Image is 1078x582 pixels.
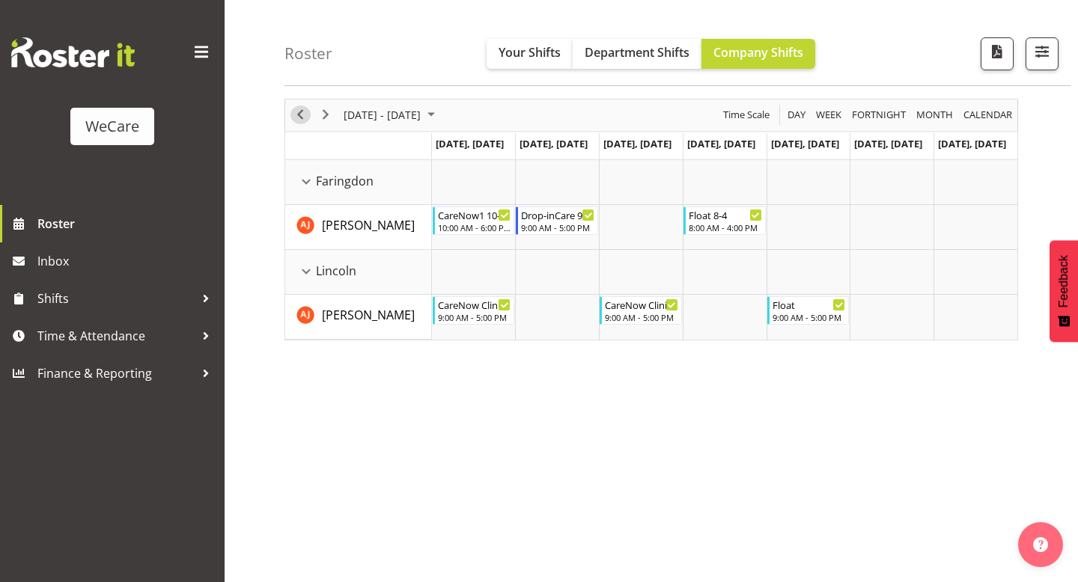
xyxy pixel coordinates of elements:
span: [DATE], [DATE] [938,137,1006,150]
div: next period [313,99,338,131]
span: [DATE], [DATE] [520,137,588,150]
span: Your Shifts [499,44,561,61]
span: Finance & Reporting [37,362,195,385]
div: Amy Johannsen"s event - CareNow Clinic Begin From Wednesday, October 8, 2025 at 9:00:00 AM GMT+13... [600,296,682,325]
span: [DATE], [DATE] [854,137,922,150]
span: [PERSON_NAME] [322,307,415,323]
div: WeCare [85,115,139,138]
span: Week [814,105,843,124]
button: Timeline Month [914,105,956,124]
button: Timeline Week [814,105,844,124]
div: CareNow1 10-6 [438,207,511,222]
button: Department Shifts [573,39,701,69]
span: Company Shifts [713,44,803,61]
span: calendar [962,105,1014,124]
span: [PERSON_NAME] [322,217,415,233]
td: Faringdon resource [285,160,432,205]
td: Lincoln resource [285,250,432,295]
div: Float [773,297,846,312]
div: Drop-inCare 9-5 [521,207,594,222]
span: [DATE], [DATE] [771,137,839,150]
td: Amy Johannsen resource [285,205,432,250]
button: Month [961,105,1015,124]
img: Rosterit website logo [11,37,135,67]
button: Next [316,105,336,124]
span: Inbox [37,250,217,272]
div: CareNow Clinic [605,297,678,312]
div: October 06 - 12, 2025 [338,99,444,131]
button: Download a PDF of the roster according to the set date range. [981,37,1014,70]
div: Amy Johannsen"s event - Float 8-4 Begin From Thursday, October 9, 2025 at 8:00:00 AM GMT+13:00 En... [683,206,766,235]
a: [PERSON_NAME] [322,216,415,234]
div: Amy Johannsen"s event - Drop-inCare 9-5 Begin From Tuesday, October 7, 2025 at 9:00:00 AM GMT+13:... [516,206,598,235]
span: Time & Attendance [37,325,195,347]
h4: Roster [284,45,332,62]
a: [PERSON_NAME] [322,306,415,324]
div: Amy Johannsen"s event - Float Begin From Friday, October 10, 2025 at 9:00:00 AM GMT+13:00 Ends At... [767,296,850,325]
div: 8:00 AM - 4:00 PM [689,221,762,233]
span: Department Shifts [585,44,689,61]
span: [DATE] - [DATE] [342,105,422,124]
td: Amy Johannsen resource [285,295,432,340]
div: previous period [287,99,313,131]
div: 9:00 AM - 5:00 PM [438,311,511,323]
span: Faringdon [316,172,374,190]
div: Float 8-4 [689,207,762,222]
div: 10:00 AM - 6:00 PM [438,221,511,233]
button: Your Shifts [487,39,573,69]
div: Amy Johannsen"s event - CareNow Clinic Begin From Monday, October 6, 2025 at 9:00:00 AM GMT+13:00... [433,296,515,325]
div: 9:00 AM - 5:00 PM [773,311,846,323]
span: Feedback [1057,255,1071,307]
button: October 2025 [341,105,442,124]
span: Roster [37,212,217,235]
span: Lincoln [316,262,356,280]
div: 9:00 AM - 5:00 PM [521,221,594,233]
span: Day [786,105,807,124]
button: Previous [290,105,311,124]
span: Month [915,105,954,124]
div: CareNow Clinic [438,297,511,312]
table: Timeline Week of October 8, 2025 [432,160,1017,340]
div: 9:00 AM - 5:00 PM [605,311,678,323]
span: [DATE], [DATE] [603,137,672,150]
button: Feedback - Show survey [1050,240,1078,342]
span: Time Scale [722,105,771,124]
span: [DATE], [DATE] [687,137,755,150]
span: Fortnight [850,105,907,124]
button: Time Scale [721,105,773,124]
button: Fortnight [850,105,909,124]
div: Amy Johannsen"s event - CareNow1 10-6 Begin From Monday, October 6, 2025 at 10:00:00 AM GMT+13:00... [433,206,515,235]
button: Company Shifts [701,39,815,69]
button: Filter Shifts [1026,37,1059,70]
img: help-xxl-2.png [1033,537,1048,552]
button: Timeline Day [785,105,808,124]
div: Timeline Week of October 8, 2025 [284,99,1018,340]
span: [DATE], [DATE] [436,137,504,150]
span: Shifts [37,287,195,310]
